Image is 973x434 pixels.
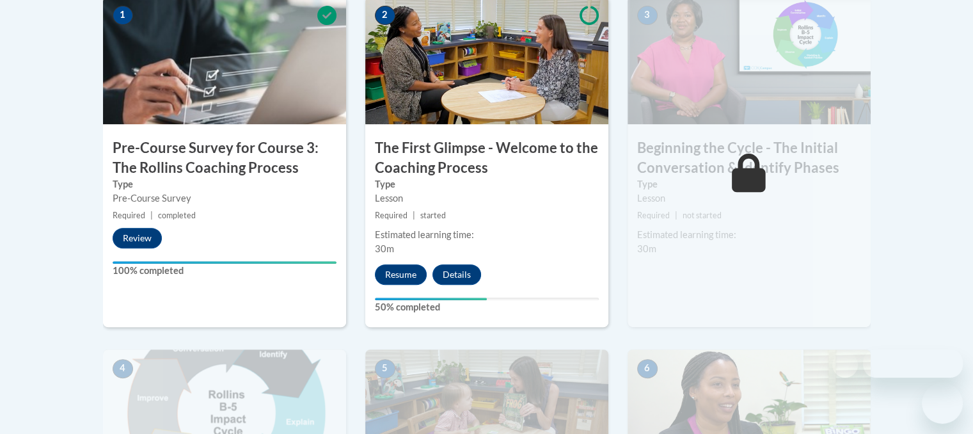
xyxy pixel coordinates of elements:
[113,6,133,25] span: 1
[637,191,861,205] div: Lesson
[637,243,656,254] span: 30m
[375,298,487,300] div: Your progress
[375,300,599,314] label: 50% completed
[158,211,196,220] span: completed
[113,211,145,220] span: Required
[365,138,608,178] h3: The First Glimpse - Welcome to the Coaching Process
[375,211,407,220] span: Required
[375,359,395,378] span: 5
[628,138,871,178] h3: Beginning the Cycle - The Initial Conversation & Identify Phases
[637,211,670,220] span: Required
[637,359,658,378] span: 6
[113,228,162,248] button: Review
[420,211,446,220] span: started
[113,191,336,205] div: Pre-Course Survey
[375,6,395,25] span: 2
[113,264,336,278] label: 100% completed
[375,243,394,254] span: 30m
[113,177,336,191] label: Type
[683,211,722,220] span: not started
[675,211,677,220] span: |
[375,264,427,285] button: Resume
[375,228,599,242] div: Estimated learning time:
[375,191,599,205] div: Lesson
[103,138,346,178] h3: Pre-Course Survey for Course 3: The Rollins Coaching Process
[637,177,861,191] label: Type
[637,6,658,25] span: 3
[637,228,861,242] div: Estimated learning time:
[432,264,481,285] button: Details
[863,350,963,378] iframe: Message from company
[413,211,415,220] span: |
[922,383,963,424] iframe: Button to launch messaging window
[113,359,133,378] span: 4
[375,177,599,191] label: Type
[832,352,858,378] iframe: Close message
[113,261,336,264] div: Your progress
[150,211,153,220] span: |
